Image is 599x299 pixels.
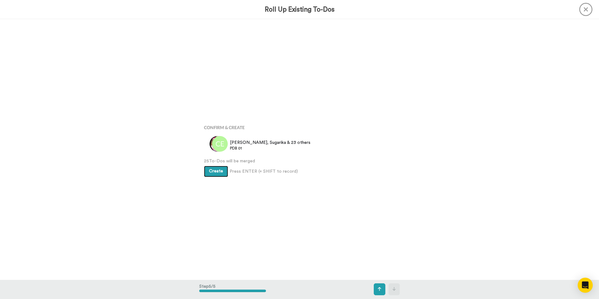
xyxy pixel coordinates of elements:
img: 0e2ec387-16c1-4ea4-b2b6-9817051ede00.jpg [211,136,226,152]
div: Open Intercom Messenger [578,278,593,293]
span: Create [209,169,223,173]
span: [PERSON_NAME], Sugarika & 23 others [230,139,310,146]
img: ce.png [212,136,228,152]
span: PDB 01 [230,146,310,151]
span: 25 To-Dos will be merged [204,158,395,164]
div: Step 5 / 5 [199,280,266,298]
span: Press ENTER (+ SHIFT to record) [230,168,298,175]
h3: Roll Up Existing To-Dos [265,6,335,13]
button: Create [204,166,228,177]
img: aef14979-4bb9-4158-ad14-461c31200769.jpg [210,136,225,152]
h4: Confirm & Create [204,125,395,130]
